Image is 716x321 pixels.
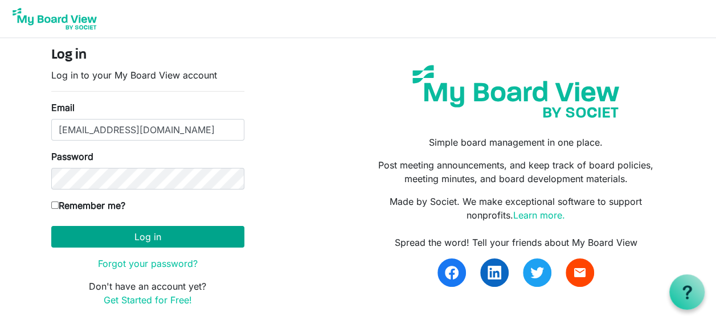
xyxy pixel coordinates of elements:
[513,209,565,221] a: Learn more.
[366,158,665,186] p: Post meeting announcements, and keep track of board policies, meeting minutes, and board developm...
[51,279,244,307] p: Don't have an account yet?
[98,258,198,269] a: Forgot your password?
[445,266,459,279] img: facebook.svg
[9,5,100,33] img: My Board View Logo
[104,294,192,306] a: Get Started for Free!
[51,68,244,82] p: Log in to your My Board View account
[51,47,244,64] h4: Log in
[51,199,125,212] label: Remember me?
[366,236,665,249] div: Spread the word! Tell your friends about My Board View
[530,266,544,279] img: twitter.svg
[51,150,93,163] label: Password
[404,56,628,126] img: my-board-view-societ.svg
[366,195,665,222] p: Made by Societ. We make exceptional software to support nonprofits.
[573,266,587,279] span: email
[566,258,594,287] a: email
[488,266,501,279] img: linkedin.svg
[51,226,244,248] button: Log in
[51,201,59,209] input: Remember me?
[366,135,665,149] p: Simple board management in one place.
[51,101,75,114] label: Email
